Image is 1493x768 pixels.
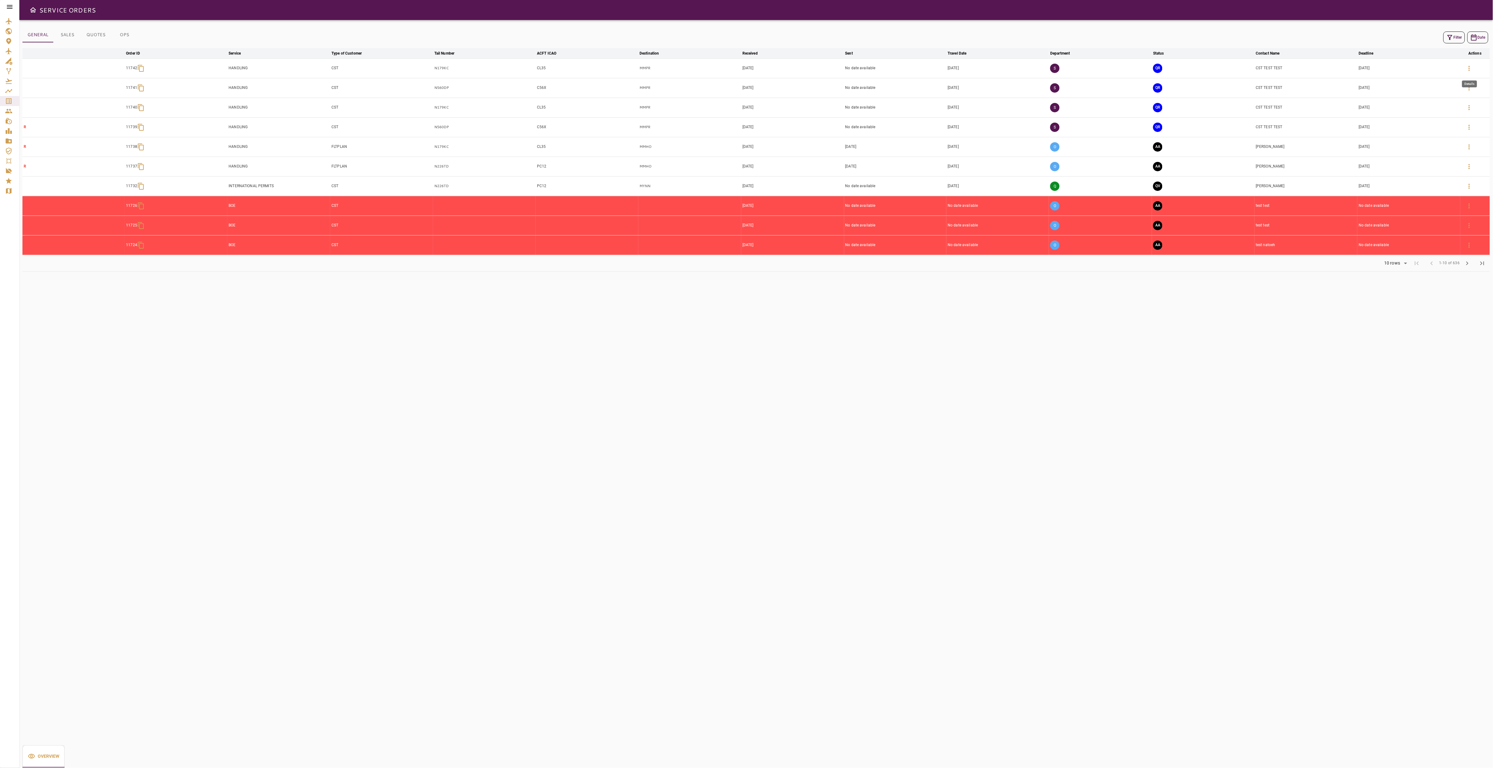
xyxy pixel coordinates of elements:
div: basic tabs example [22,27,138,42]
td: No date available [844,98,947,117]
td: CST TEST TEST [1254,58,1357,78]
td: INTERNATIONAL PERMITS [227,176,330,196]
p: 11726 [126,203,137,208]
span: Sent [845,50,861,57]
td: [DATE] [1357,78,1460,98]
p: S [1050,123,1060,132]
span: Received [742,50,766,57]
button: AWAITING ASSIGNMENT [1153,142,1162,152]
td: PC12 [536,157,638,176]
div: Destination [640,50,659,57]
button: AWAITING ASSIGNMENT [1153,221,1162,230]
td: HANDLING [227,58,330,78]
p: N226TD [434,164,534,169]
div: 10 rows [1380,259,1409,268]
button: AWAITING ASSIGNMENT [1153,241,1162,250]
td: CST [330,98,433,117]
span: First Page [1409,256,1424,271]
button: GENERAL [22,27,53,42]
td: [DATE] [946,176,1049,196]
span: Service [229,50,249,57]
span: chevron_right [1464,260,1471,267]
span: last_page [1479,260,1486,267]
button: QUOTE VALIDATED [1153,182,1162,191]
button: Filter [1443,32,1465,43]
td: No date available [844,78,947,98]
p: O [1050,201,1060,211]
td: test test [1254,216,1357,235]
p: N179KC [434,105,534,110]
td: No date available [844,235,947,255]
span: Travel Date [948,50,974,57]
td: [DATE] [741,235,844,255]
p: O [1050,221,1060,230]
td: PC12 [536,176,638,196]
td: HANDLING [227,98,330,117]
button: Open drawer [27,4,39,16]
button: Details [1462,179,1477,194]
td: No date available [1357,196,1460,216]
td: CST [330,216,433,235]
td: No date available [946,216,1049,235]
td: CST [330,235,433,255]
td: CST TEST TEST [1254,98,1357,117]
button: Details [1462,198,1477,213]
td: [DATE] [741,98,844,117]
p: S [1050,64,1060,73]
button: QUOTES [81,27,110,42]
p: MMPR [640,124,740,130]
p: S [1050,103,1060,112]
div: Order ID [126,50,140,57]
button: AWAITING ASSIGNMENT [1153,201,1162,211]
div: Travel Date [948,50,966,57]
td: [DATE] [946,117,1049,137]
div: Contact Name [1256,50,1280,57]
span: Previous Page [1424,256,1439,271]
td: [DATE] [844,157,947,176]
p: 11725 [126,223,137,228]
button: QUOTE REQUESTED [1153,64,1162,73]
span: Last Page [1475,256,1490,271]
span: Destination [640,50,667,57]
td: [PERSON_NAME] [1254,137,1357,157]
div: Tail Number [434,50,454,57]
p: MMHO [640,144,740,149]
p: Q [1050,182,1060,191]
p: 11737 [126,164,137,169]
button: Details [1462,100,1477,115]
td: CST [330,176,433,196]
button: Details [1462,238,1477,253]
td: CST [330,117,433,137]
td: [DATE] [946,58,1049,78]
button: Date [1467,32,1488,43]
p: 11742 [126,66,137,71]
p: MMPR [640,105,740,110]
td: [DATE] [1357,137,1460,157]
td: No date available [844,58,947,78]
td: HANDLING [227,117,330,137]
button: QUOTE REQUESTED [1153,83,1162,93]
td: [PERSON_NAME] [1254,157,1357,176]
td: [DATE] [946,98,1049,117]
span: Next Page [1460,256,1475,271]
td: HANDLING [227,78,330,98]
td: [DATE] [741,137,844,157]
div: Type of Customer [331,50,362,57]
td: FLTPLAN [330,157,433,176]
td: [DATE] [741,216,844,235]
span: Tail Number [434,50,462,57]
td: CST TEST TEST [1254,78,1357,98]
td: HANDLING [227,137,330,157]
button: QUOTE REQUESTED [1153,103,1162,112]
div: 10 rows [1383,260,1402,266]
td: [DATE] [946,157,1049,176]
td: CST TEST TEST [1254,117,1357,137]
td: [DATE] [1357,117,1460,137]
td: No date available [844,216,947,235]
span: Order ID [126,50,148,57]
button: Details [1462,218,1477,233]
td: No date available [844,196,947,216]
span: ACFT ICAO [537,50,564,57]
td: CL35 [536,58,638,78]
div: Department [1050,50,1070,57]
